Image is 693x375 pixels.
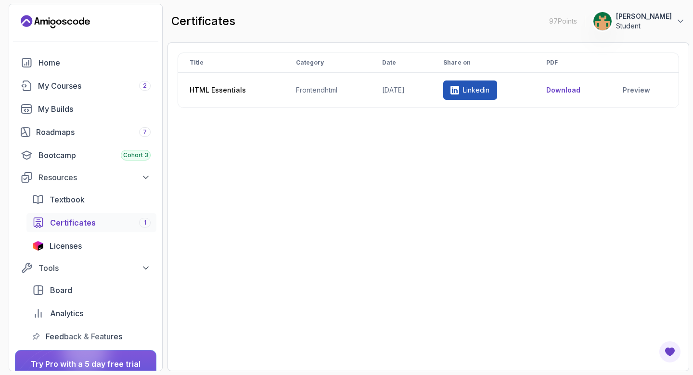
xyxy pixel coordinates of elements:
[32,241,44,251] img: jetbrains icon
[123,151,148,159] span: Cohort 3
[38,57,151,68] div: Home
[26,190,156,209] a: textbook
[50,240,82,252] span: Licenses
[143,82,147,90] span: 2
[26,281,156,300] a: board
[178,53,284,73] th: Title
[50,308,83,319] span: Analytics
[15,99,156,119] a: builds
[593,12,612,30] img: user profile image
[171,13,235,29] h2: certificates
[38,80,151,92] div: My Courses
[144,219,146,227] span: 1
[26,304,156,323] a: analytics
[21,14,90,29] a: Landing page
[36,126,151,138] div: Roadmaps
[46,331,122,342] span: Feedback & Features
[38,149,151,161] div: Bootcamp
[549,16,577,26] p: 97 Points
[616,12,672,21] p: [PERSON_NAME]
[623,85,667,95] a: Preview
[178,73,284,108] th: HTML Essentials
[15,53,156,72] a: home
[143,128,147,136] span: 7
[371,73,432,108] td: [DATE]
[593,12,685,31] button: user profile image[PERSON_NAME]Student
[463,85,489,95] p: Linkedin
[15,259,156,277] button: Tools
[284,53,371,73] th: Category
[50,284,72,296] span: Board
[15,76,156,95] a: courses
[38,103,151,115] div: My Builds
[658,340,681,363] button: Open Feedback Button
[432,53,535,73] th: Share on
[371,53,432,73] th: Date
[50,217,96,228] span: Certificates
[38,172,151,183] div: Resources
[26,213,156,232] a: certificates
[26,327,156,346] a: feedback
[284,73,371,108] td: frontend html
[15,146,156,165] a: bootcamp
[443,80,497,100] a: Linkedin
[26,236,156,255] a: licenses
[15,122,156,142] a: roadmaps
[535,53,611,73] th: PDF
[15,169,156,186] button: Resources
[546,85,580,95] button: Download
[50,194,85,205] span: Textbook
[38,262,151,274] div: Tools
[616,21,672,31] p: Student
